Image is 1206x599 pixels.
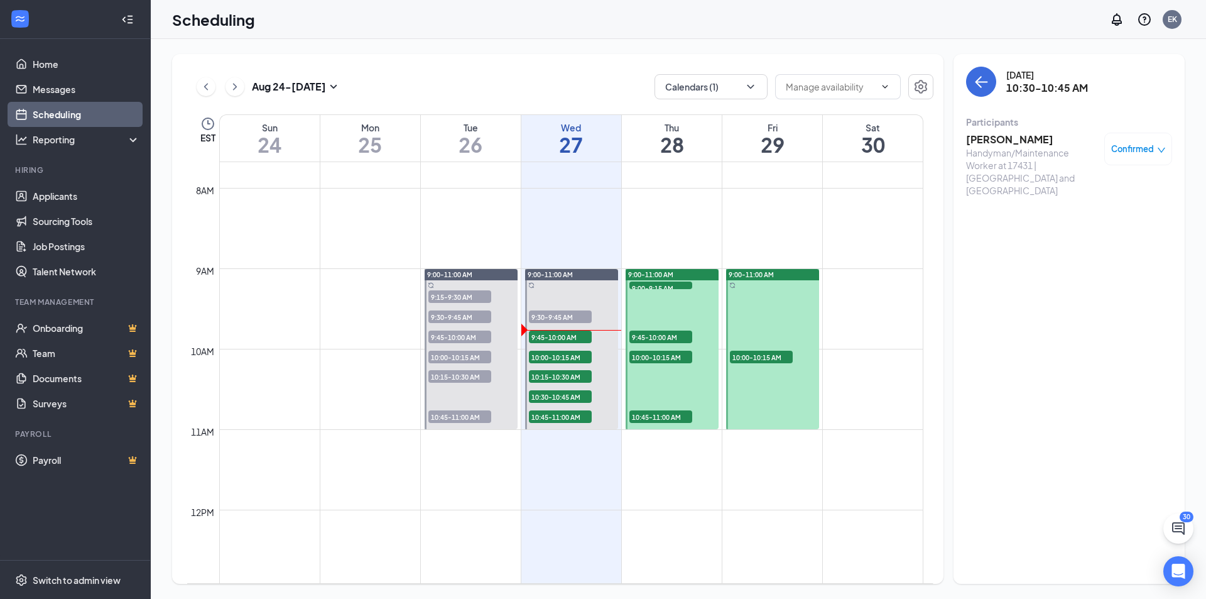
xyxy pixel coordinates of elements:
[427,270,472,279] span: 9:00-11:00 AM
[33,366,140,391] a: DocumentsCrown
[14,13,26,25] svg: WorkstreamLogo
[15,133,28,146] svg: Analysis
[33,259,140,284] a: Talent Network
[428,370,491,383] span: 10:15-10:30 AM
[529,370,592,383] span: 10:15-10:30 AM
[188,344,217,358] div: 10am
[220,121,320,134] div: Sun
[197,77,215,96] button: ChevronLeft
[629,282,692,294] span: 9:00-9:15 AM
[823,134,923,155] h1: 30
[428,351,491,363] span: 10:00-10:15 AM
[1180,512,1193,522] div: 30
[1137,12,1152,27] svg: QuestionInfo
[729,270,774,279] span: 9:00-11:00 AM
[33,234,140,259] a: Job Postings
[15,297,138,307] div: Team Management
[722,115,822,162] a: August 29, 2025
[33,316,140,341] a: OnboardingCrown
[421,121,521,134] div: Tue
[33,209,140,234] a: Sourcing Tools
[193,264,217,278] div: 9am
[730,351,793,363] span: 10:00-10:15 AM
[521,121,621,134] div: Wed
[320,115,420,162] a: August 25, 2025
[1168,14,1177,25] div: EK
[908,74,933,99] button: Settings
[220,115,320,162] a: August 24, 2025
[529,331,592,343] span: 9:45-10:00 AM
[193,184,217,197] div: 8am
[188,425,217,439] div: 11am
[33,133,141,146] div: Reporting
[529,310,592,323] span: 9:30-9:45 AM
[521,134,621,155] h1: 27
[629,331,692,343] span: 9:45-10:00 AM
[252,80,326,94] h3: Aug 24 - [DATE]
[823,115,923,162] a: August 30, 2025
[1163,514,1193,544] button: ChatActive
[320,121,420,134] div: Mon
[622,134,722,155] h1: 28
[428,290,491,303] span: 9:15-9:30 AM
[744,80,757,93] svg: ChevronDown
[729,282,736,289] svg: Sync
[229,79,241,94] svg: ChevronRight
[529,410,592,423] span: 10:45-11:00 AM
[880,82,890,92] svg: ChevronDown
[521,115,621,162] a: August 27, 2025
[528,270,573,279] span: 9:00-11:00 AM
[1163,556,1193,586] div: Open Intercom Messenger
[966,146,1098,197] div: Handyman/Maintenance Worker at 17431 | [GEOGRAPHIC_DATA] and [GEOGRAPHIC_DATA]
[33,448,140,473] a: PayrollCrown
[188,505,217,519] div: 12pm
[15,429,138,439] div: Payroll
[33,391,140,416] a: SurveysCrown
[428,310,491,323] span: 9:30-9:45 AM
[33,77,140,102] a: Messages
[722,134,822,155] h1: 29
[655,74,768,99] button: Calendars (1)ChevronDown
[966,67,996,97] button: back-button
[200,131,215,144] span: EST
[966,133,1098,146] h3: [PERSON_NAME]
[1006,69,1088,81] div: [DATE]
[428,282,434,289] svg: Sync
[33,184,140,209] a: Applicants
[15,574,28,586] svg: Settings
[622,115,722,162] a: August 28, 2025
[121,13,134,26] svg: Collapse
[628,270,673,279] span: 9:00-11:00 AM
[528,282,535,289] svg: Sync
[1111,143,1154,155] span: Confirmed
[225,77,244,96] button: ChevronRight
[421,115,521,162] a: August 26, 2025
[15,165,138,175] div: Hiring
[786,80,875,94] input: Manage availability
[200,79,212,94] svg: ChevronLeft
[1006,81,1088,95] h3: 10:30-10:45 AM
[966,116,1172,128] div: Participants
[974,74,989,89] svg: ArrowLeft
[529,351,592,363] span: 10:00-10:15 AM
[220,134,320,155] h1: 24
[1109,12,1124,27] svg: Notifications
[629,351,692,363] span: 10:00-10:15 AM
[428,331,491,343] span: 9:45-10:00 AM
[823,121,923,134] div: Sat
[320,134,420,155] h1: 25
[722,121,822,134] div: Fri
[913,79,928,94] svg: Settings
[1171,521,1186,536] svg: ChatActive
[33,341,140,366] a: TeamCrown
[33,102,140,127] a: Scheduling
[326,79,341,94] svg: SmallChevronDown
[428,410,491,423] span: 10:45-11:00 AM
[33,52,140,77] a: Home
[629,410,692,423] span: 10:45-11:00 AM
[172,9,255,30] h1: Scheduling
[33,574,121,586] div: Switch to admin view
[1157,146,1166,155] span: down
[200,116,215,131] svg: Clock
